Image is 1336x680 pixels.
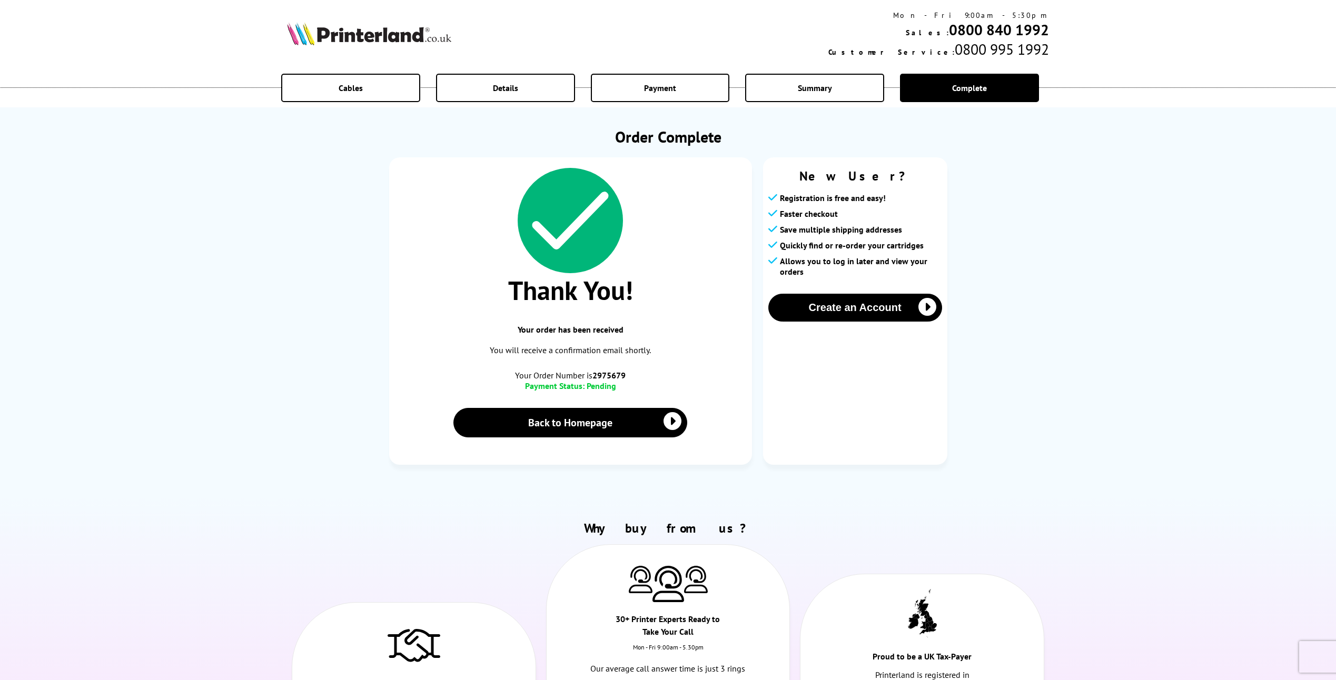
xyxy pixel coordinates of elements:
[400,273,741,307] span: Thank You!
[768,294,942,322] button: Create an Account
[780,256,942,277] span: Allows you to log in later and view your orders
[780,240,924,251] span: Quickly find or re-order your cartridges
[547,643,789,662] div: Mon - Fri 9:00am - 5.30pm
[768,168,942,184] span: New User?
[862,650,983,668] div: Proud to be a UK Tax-Payer
[828,47,955,57] span: Customer Service:
[287,520,1050,536] h2: Why buy from us?
[287,22,451,45] img: Printerland Logo
[780,193,886,203] span: Registration is free and easy!
[906,28,949,37] span: Sales:
[629,566,652,593] img: Printer Experts
[453,408,688,437] a: Back to Homepage
[684,566,708,593] img: Printer Experts
[644,83,676,93] span: Payment
[400,324,741,335] span: Your order has been received
[400,370,741,381] span: Your Order Number is
[339,83,363,93] span: Cables
[525,381,585,391] span: Payment Status:
[780,208,838,219] span: Faster checkout
[798,83,832,93] span: Summary
[587,381,616,391] span: Pending
[388,624,440,666] img: Trusted Service
[949,20,1049,39] a: 0800 840 1992
[780,224,902,235] span: Save multiple shipping addresses
[952,83,987,93] span: Complete
[955,39,1049,59] span: 0800 995 1992
[607,613,729,643] div: 30+ Printer Experts Ready to Take Your Call
[908,589,937,637] img: UK tax payer
[493,83,518,93] span: Details
[400,343,741,357] p: You will receive a confirmation email shortly.
[828,11,1049,20] div: Mon - Fri 9:00am - 5:30pm
[389,126,947,147] h1: Order Complete
[583,662,753,676] p: Our average call answer time is just 3 rings
[652,566,684,602] img: Printer Experts
[592,370,626,381] b: 2975679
